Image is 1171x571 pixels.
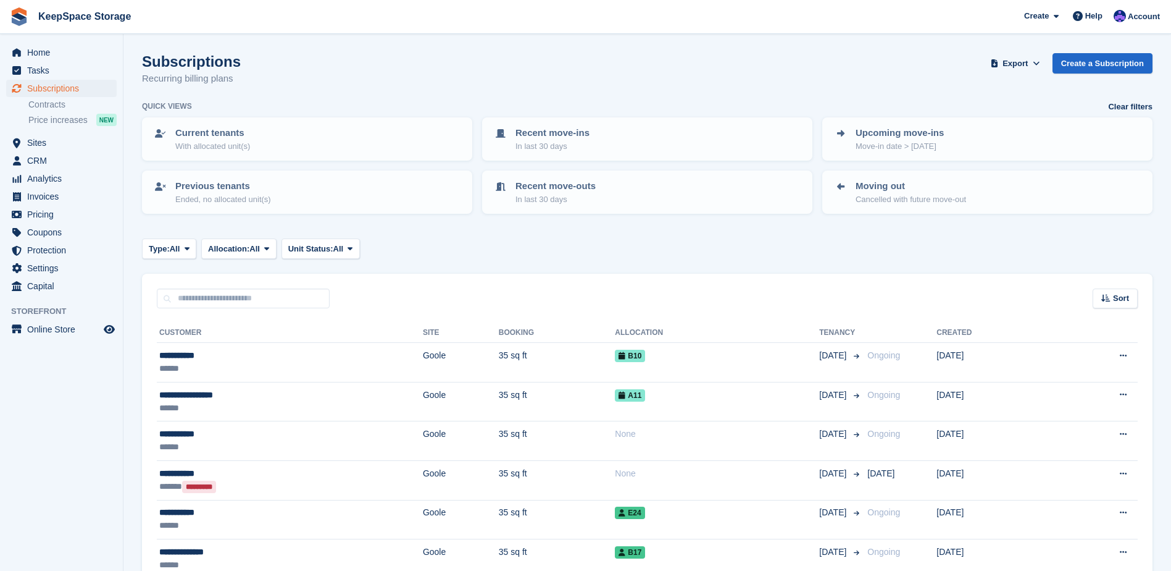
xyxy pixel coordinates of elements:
[499,323,615,343] th: Booking
[988,53,1043,74] button: Export
[615,428,819,441] div: None
[615,350,645,362] span: B10
[27,260,101,277] span: Settings
[142,239,196,259] button: Type: All
[423,500,499,539] td: Goole
[33,6,136,27] a: KeepSpace Storage
[936,460,1052,500] td: [DATE]
[27,152,101,169] span: CRM
[615,323,819,343] th: Allocation
[856,140,944,153] p: Move-in date > [DATE]
[208,243,249,255] span: Allocation:
[423,421,499,461] td: Goole
[615,467,819,480] div: None
[499,382,615,421] td: 35 sq ft
[28,99,117,111] a: Contracts
[615,546,645,559] span: B17
[819,467,849,480] span: [DATE]
[6,224,117,241] a: menu
[175,179,271,193] p: Previous tenants
[102,322,117,337] a: Preview store
[175,140,250,153] p: With allocated unit(s)
[936,382,1052,421] td: [DATE]
[6,44,117,61] a: menu
[867,547,900,557] span: Ongoing
[170,243,180,255] span: All
[157,323,423,343] th: Customer
[499,460,615,500] td: 35 sq ft
[6,321,117,338] a: menu
[142,72,241,86] p: Recurring billing plans
[27,321,101,338] span: Online Store
[175,193,271,206] p: Ended, no allocated unit(s)
[819,428,849,441] span: [DATE]
[28,114,88,126] span: Price increases
[6,242,117,259] a: menu
[11,305,123,318] span: Storefront
[10,7,28,26] img: stora-icon-8386f47178a22dfd0bd8f6a31ec36ba5ce8667c1dd55bd0f319d3a0aa187defe.svg
[936,500,1052,539] td: [DATE]
[6,277,117,295] a: menu
[288,243,333,255] span: Unit Status:
[819,323,862,343] th: Tenancy
[1114,10,1126,22] img: Chloe Clark
[1052,53,1152,74] a: Create a Subscription
[819,349,849,362] span: [DATE]
[819,506,849,519] span: [DATE]
[823,119,1151,159] a: Upcoming move-ins Move-in date > [DATE]
[201,239,277,259] button: Allocation: All
[281,239,360,259] button: Unit Status: All
[27,62,101,79] span: Tasks
[423,343,499,383] td: Goole
[615,507,644,519] span: E24
[936,421,1052,461] td: [DATE]
[867,507,900,517] span: Ongoing
[615,389,645,402] span: A11
[856,126,944,140] p: Upcoming move-ins
[96,114,117,126] div: NEW
[27,277,101,295] span: Capital
[856,193,966,206] p: Cancelled with future move-out
[423,323,499,343] th: Site
[515,179,596,193] p: Recent move-outs
[819,546,849,559] span: [DATE]
[1024,10,1049,22] span: Create
[27,44,101,61] span: Home
[27,242,101,259] span: Protection
[1128,11,1160,23] span: Account
[515,193,596,206] p: In last 30 days
[27,206,101,223] span: Pricing
[1085,10,1102,22] span: Help
[423,382,499,421] td: Goole
[867,468,894,478] span: [DATE]
[483,119,811,159] a: Recent move-ins In last 30 days
[6,80,117,97] a: menu
[867,350,900,360] span: Ongoing
[6,170,117,187] a: menu
[499,500,615,539] td: 35 sq ft
[27,80,101,97] span: Subscriptions
[515,140,590,153] p: In last 30 days
[856,179,966,193] p: Moving out
[1002,57,1028,70] span: Export
[499,343,615,383] td: 35 sq ft
[819,389,849,402] span: [DATE]
[249,243,260,255] span: All
[6,152,117,169] a: menu
[143,119,471,159] a: Current tenants With allocated unit(s)
[6,188,117,205] a: menu
[27,170,101,187] span: Analytics
[27,188,101,205] span: Invoices
[499,421,615,461] td: 35 sq ft
[6,62,117,79] a: menu
[149,243,170,255] span: Type:
[867,429,900,439] span: Ongoing
[143,172,471,213] a: Previous tenants Ended, no allocated unit(s)
[1108,101,1152,113] a: Clear filters
[6,134,117,151] a: menu
[28,113,117,127] a: Price increases NEW
[936,343,1052,383] td: [DATE]
[333,243,344,255] span: All
[1113,292,1129,305] span: Sort
[936,323,1052,343] th: Created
